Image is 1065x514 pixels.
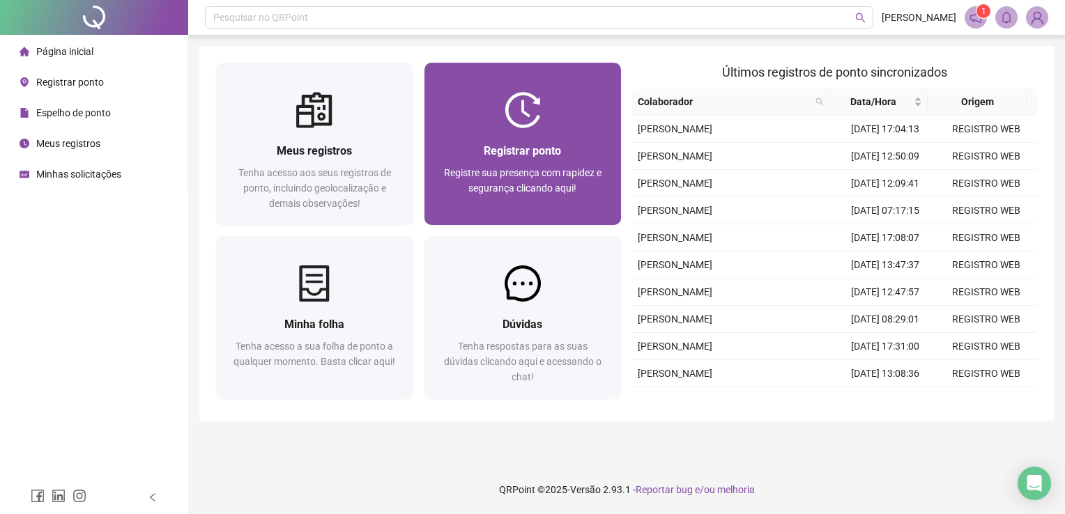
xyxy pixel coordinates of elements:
[52,489,66,503] span: linkedin
[835,170,936,197] td: [DATE] 12:09:41
[835,306,936,333] td: [DATE] 08:29:01
[36,46,93,57] span: Página inicial
[638,259,712,270] span: [PERSON_NAME]
[638,286,712,297] span: [PERSON_NAME]
[277,144,352,157] span: Meus registros
[813,91,827,112] span: search
[36,77,104,88] span: Registrar ponto
[835,143,936,170] td: [DATE] 12:50:09
[981,6,986,16] span: 1
[936,170,1037,197] td: REGISTRO WEB
[835,224,936,251] td: [DATE] 17:08:07
[570,484,601,495] span: Versão
[444,167,602,194] span: Registre sua presença com rapidez e segurança clicando aqui!
[72,489,86,503] span: instagram
[188,465,1065,514] footer: QRPoint © 2025 - 2.93.1 -
[20,139,29,148] span: clock-circle
[835,333,936,360] td: [DATE] 17:31:00
[148,492,158,502] span: left
[829,88,928,116] th: Data/Hora
[835,387,936,414] td: [DATE] 12:21:16
[835,279,936,306] td: [DATE] 12:47:57
[936,251,1037,279] td: REGISTRO WEB
[936,360,1037,387] td: REGISTRO WEB
[638,232,712,243] span: [PERSON_NAME]
[36,138,100,149] span: Meus registros
[815,98,824,106] span: search
[284,318,344,331] span: Minha folha
[233,341,395,367] span: Tenha acesso a sua folha de ponto a qualquer momento. Basta clicar aqui!
[36,169,121,180] span: Minhas solicitações
[722,65,947,79] span: Últimos registros de ponto sincronizados
[424,236,622,398] a: DúvidasTenha respostas para as suas dúvidas clicando aqui e acessando o chat!
[638,368,712,379] span: [PERSON_NAME]
[835,94,911,109] span: Data/Hora
[638,205,712,216] span: [PERSON_NAME]
[936,333,1037,360] td: REGISTRO WEB
[20,169,29,179] span: schedule
[882,10,956,25] span: [PERSON_NAME]
[936,224,1037,251] td: REGISTRO WEB
[855,13,866,23] span: search
[20,47,29,56] span: home
[424,63,622,225] a: Registrar pontoRegistre sua presença com rapidez e segurança clicando aqui!
[503,318,542,331] span: Dúvidas
[636,484,755,495] span: Reportar bug e/ou melhoria
[638,341,712,352] span: [PERSON_NAME]
[936,116,1037,143] td: REGISTRO WEB
[31,489,45,503] span: facebook
[1000,11,1013,24] span: bell
[835,197,936,224] td: [DATE] 07:17:15
[36,107,111,118] span: Espelho de ponto
[484,144,561,157] span: Registrar ponto
[638,150,712,162] span: [PERSON_NAME]
[936,143,1037,170] td: REGISTRO WEB
[936,197,1037,224] td: REGISTRO WEB
[216,236,413,398] a: Minha folhaTenha acesso a sua folha de ponto a qualquer momento. Basta clicar aqui!
[928,88,1026,116] th: Origem
[936,306,1037,333] td: REGISTRO WEB
[216,63,413,225] a: Meus registrosTenha acesso aos seus registros de ponto, incluindo geolocalização e demais observa...
[638,94,810,109] span: Colaborador
[238,167,391,209] span: Tenha acesso aos seus registros de ponto, incluindo geolocalização e demais observações!
[835,251,936,279] td: [DATE] 13:47:37
[638,313,712,325] span: [PERSON_NAME]
[638,178,712,189] span: [PERSON_NAME]
[1018,467,1051,500] div: Open Intercom Messenger
[20,108,29,118] span: file
[1027,7,1048,28] img: 84080
[835,360,936,387] td: [DATE] 13:08:36
[936,279,1037,306] td: REGISTRO WEB
[835,116,936,143] td: [DATE] 17:04:13
[970,11,982,24] span: notification
[936,387,1037,414] td: REGISTRO WEB
[638,123,712,134] span: [PERSON_NAME]
[20,77,29,87] span: environment
[976,4,990,18] sup: 1
[444,341,602,382] span: Tenha respostas para as suas dúvidas clicando aqui e acessando o chat!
